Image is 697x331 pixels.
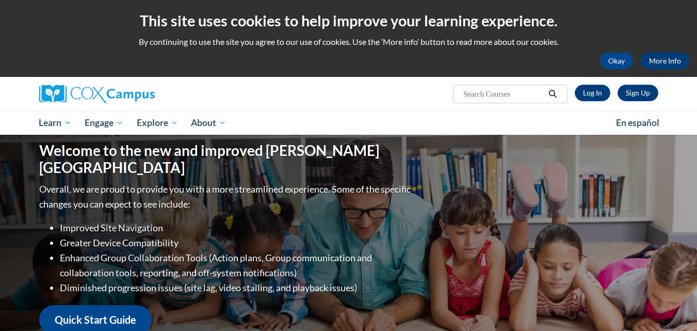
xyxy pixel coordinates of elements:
img: Cox Campus [39,85,155,103]
a: Learn [33,111,78,135]
a: Engage [78,111,130,135]
iframe: Button to launch messaging window [656,290,689,323]
li: Diminished progression issues (site lag, video stalling, and playback issues) [60,280,413,295]
a: More Info [641,53,689,69]
span: Learn [39,117,71,129]
p: By continuing to use the site you agree to our use of cookies. Use the ‘More info’ button to read... [8,36,689,48]
span: About [191,117,226,129]
p: Overall, we are proud to provide you with a more streamlined experience. Some of the specific cha... [39,182,413,212]
span: Explore [137,117,178,129]
a: Register [618,85,658,101]
li: Greater Device Compatibility [60,235,413,250]
button: Okay [600,53,633,69]
a: Cox Campus [39,85,235,103]
input: Search Courses [462,88,545,100]
h1: Welcome to the new and improved [PERSON_NAME][GEOGRAPHIC_DATA] [39,142,413,177]
a: En español [609,112,666,134]
h2: This site uses cookies to help improve your learning experience. [8,10,689,31]
li: Improved Site Navigation [60,220,413,235]
a: Explore [130,111,185,135]
button: Search [545,88,560,100]
span: En español [616,117,659,128]
a: About [184,111,233,135]
span: Engage [85,117,123,129]
div: Main menu [24,111,674,135]
a: Log In [575,85,610,101]
li: Enhanced Group Collaboration Tools (Action plans, Group communication and collaboration tools, re... [60,250,413,280]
